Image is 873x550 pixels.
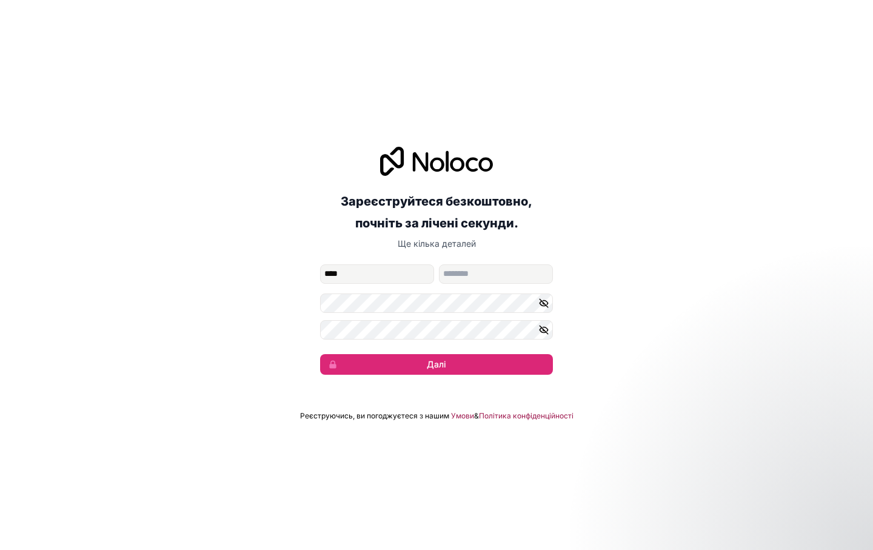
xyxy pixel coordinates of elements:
input: прізвище [439,264,553,284]
p: Ще кілька деталей [320,238,553,250]
h2: Зареєструйтеся безкоштовно, почніть за лічені секунди. [320,190,553,234]
iframe: Повідомлення про домофон [630,459,873,544]
span: Реєструючись, ви погоджуєтеся з нашим [300,411,449,421]
input: Підтвердити пароль [320,320,553,340]
span: & [474,411,479,421]
a: Умови [451,411,474,421]
input: Пароль [320,293,553,313]
button: Далі [320,354,553,375]
a: Політика конфіденційності [479,411,574,421]
input: ім'я [320,264,434,284]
